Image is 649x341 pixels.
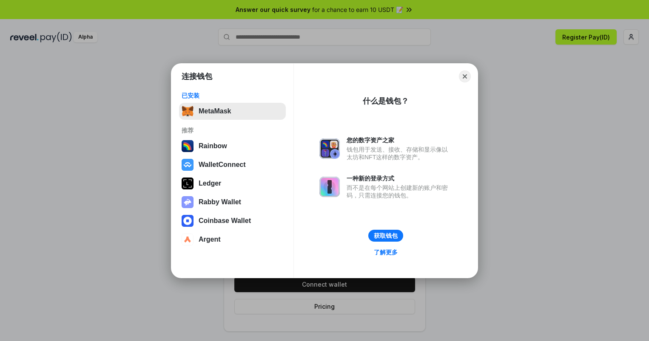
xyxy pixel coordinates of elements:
div: 一种新的登录方式 [347,175,452,182]
button: MetaMask [179,103,286,120]
button: Ledger [179,175,286,192]
div: 您的数字资产之家 [347,136,452,144]
img: svg+xml,%3Csvg%20xmlns%3D%22http%3A%2F%2Fwww.w3.org%2F2000%2Fsvg%22%20width%3D%2228%22%20height%3... [182,178,194,189]
button: WalletConnect [179,156,286,173]
div: 什么是钱包？ [363,96,409,106]
div: Ledger [199,180,221,187]
button: 获取钱包 [368,230,403,242]
div: Rainbow [199,142,227,150]
div: MetaMask [199,107,231,115]
button: Argent [179,231,286,248]
button: Rainbow [179,138,286,155]
div: 已安装 [182,92,283,99]
div: 获取钱包 [374,232,398,240]
div: 了解更多 [374,248,398,256]
img: svg+xml,%3Csvg%20xmlns%3D%22http%3A%2F%2Fwww.w3.org%2F2000%2Fsvg%22%20fill%3D%22none%22%20viewBox... [319,177,340,197]
img: svg+xml,%3Csvg%20xmlns%3D%22http%3A%2F%2Fwww.w3.org%2F2000%2Fsvg%22%20fill%3D%22none%22%20viewBox... [319,138,340,159]
div: 钱包用于发送、接收、存储和显示像以太坊和NFT这样的数字资产。 [347,146,452,161]
img: svg+xml,%3Csvg%20width%3D%2228%22%20height%3D%2228%22%20viewBox%3D%220%200%2028%2028%22%20fill%3D... [182,215,194,227]
img: svg+xml,%3Csvg%20fill%3D%22none%22%20height%3D%2233%22%20viewBox%3D%220%200%2035%2033%22%20width%... [182,105,194,117]
div: 而不是在每个网站上创建新的账户和密码，只需连接您的钱包。 [347,184,452,199]
h1: 连接钱包 [182,71,212,82]
div: WalletConnect [199,161,246,169]
button: Rabby Wallet [179,194,286,211]
a: 了解更多 [369,247,403,258]
img: svg+xml,%3Csvg%20width%3D%2228%22%20height%3D%2228%22%20viewBox%3D%220%200%2028%2028%22%20fill%3D... [182,159,194,171]
div: Coinbase Wallet [199,217,251,225]
button: Coinbase Wallet [179,212,286,229]
img: svg+xml,%3Csvg%20width%3D%2228%22%20height%3D%2228%22%20viewBox%3D%220%200%2028%2028%22%20fill%3D... [182,234,194,245]
img: svg+xml,%3Csvg%20width%3D%22120%22%20height%3D%22120%22%20viewBox%3D%220%200%20120%20120%22%20fil... [182,140,194,152]
div: Argent [199,236,221,243]
img: svg+xml,%3Csvg%20xmlns%3D%22http%3A%2F%2Fwww.w3.org%2F2000%2Fsvg%22%20fill%3D%22none%22%20viewBox... [182,196,194,208]
div: 推荐 [182,127,283,134]
button: Close [459,70,471,82]
div: Rabby Wallet [199,198,241,206]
